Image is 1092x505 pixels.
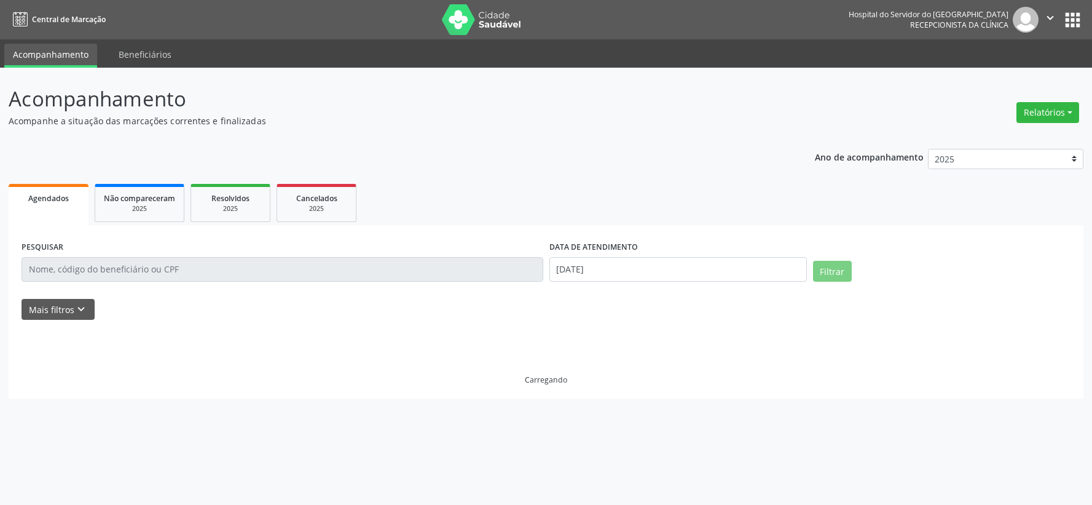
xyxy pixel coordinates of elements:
a: Beneficiários [110,44,180,65]
img: img [1013,7,1039,33]
input: Selecione um intervalo [549,257,807,282]
div: 2025 [104,204,175,213]
p: Acompanhe a situação das marcações correntes e finalizadas [9,114,761,127]
i:  [1043,11,1057,25]
span: Recepcionista da clínica [910,20,1008,30]
span: Cancelados [296,193,337,204]
span: Central de Marcação [32,14,106,25]
div: 2025 [286,204,347,213]
label: PESQUISAR [22,238,63,257]
button: Relatórios [1016,102,1079,123]
div: 2025 [200,204,261,213]
span: Resolvidos [211,193,249,204]
p: Acompanhamento [9,84,761,114]
span: Agendados [28,193,69,204]
button: Mais filtroskeyboard_arrow_down [22,299,95,320]
input: Nome, código do beneficiário ou CPF [22,257,543,282]
div: Carregando [525,375,567,385]
a: Acompanhamento [4,44,97,68]
p: Ano de acompanhamento [815,149,924,164]
label: DATA DE ATENDIMENTO [549,238,638,257]
div: Hospital do Servidor do [GEOGRAPHIC_DATA] [849,9,1008,20]
a: Central de Marcação [9,9,106,30]
button:  [1039,7,1062,33]
button: Filtrar [813,261,852,282]
i: keyboard_arrow_down [74,303,88,316]
button: apps [1062,9,1083,31]
span: Não compareceram [104,193,175,204]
